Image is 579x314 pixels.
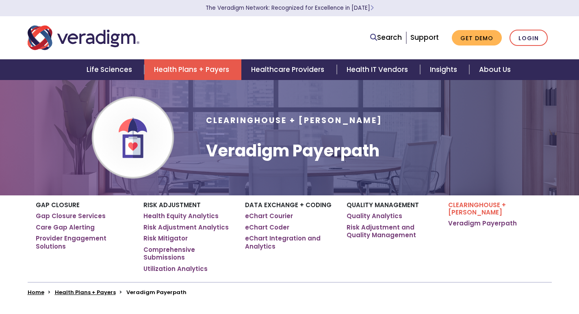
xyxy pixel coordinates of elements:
[206,4,374,12] a: The Veradigm Network: Recognized for Excellence in [DATE]Learn More
[28,24,139,51] img: Veradigm logo
[143,212,219,220] a: Health Equity Analytics
[469,59,520,80] a: About Us
[337,59,420,80] a: Health IT Vendors
[77,59,144,80] a: Life Sciences
[510,30,548,46] a: Login
[36,234,131,250] a: Provider Engagement Solutions
[448,219,517,227] a: Veradigm Payerpath
[241,59,336,80] a: Healthcare Providers
[36,223,95,232] a: Care Gap Alerting
[245,223,289,232] a: eChart Coder
[143,234,188,243] a: Risk Mitigator
[370,32,402,43] a: Search
[347,212,402,220] a: Quality Analytics
[28,288,44,296] a: Home
[370,4,374,12] span: Learn More
[143,246,233,262] a: Comprehensive Submissions
[245,234,334,250] a: eChart Integration and Analytics
[420,59,469,80] a: Insights
[144,59,241,80] a: Health Plans + Payers
[206,115,382,126] span: Clearinghouse + [PERSON_NAME]
[36,212,106,220] a: Gap Closure Services
[452,30,502,46] a: Get Demo
[143,223,229,232] a: Risk Adjustment Analytics
[55,288,116,296] a: Health Plans + Payers
[410,32,439,42] a: Support
[143,265,208,273] a: Utilization Analytics
[347,223,436,239] a: Risk Adjustment and Quality Management
[245,212,293,220] a: eChart Courier
[206,141,382,160] h1: Veradigm Payerpath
